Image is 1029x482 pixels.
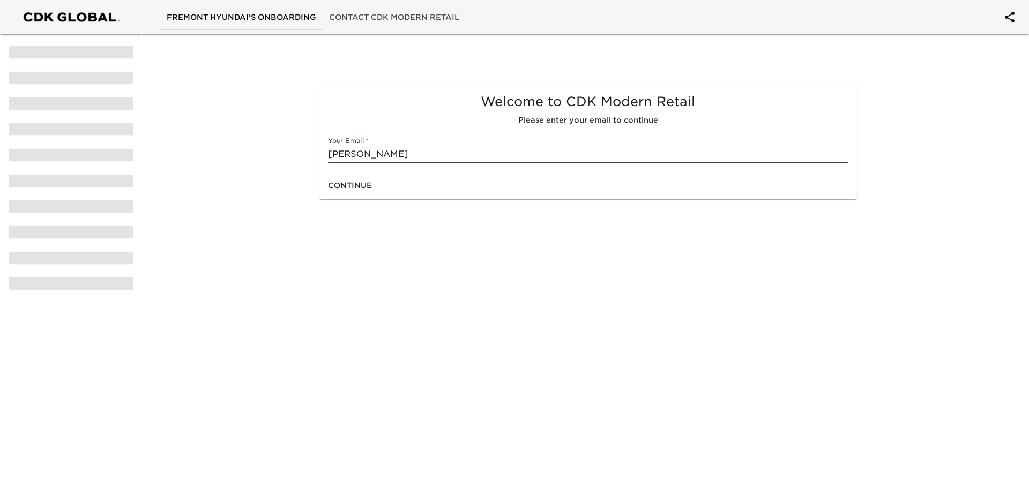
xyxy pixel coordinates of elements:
span: Continue [328,179,372,192]
span: Fremont Hyundai's Onboarding [167,11,316,24]
h6: Please enter your email to continue [328,115,848,126]
button: account of current user [997,4,1023,30]
button: Continue [324,176,376,195]
h5: Welcome to CDK Modern Retail [328,93,848,110]
label: Your Email [328,138,368,144]
span: Contact CDK Modern Retail [329,11,459,24]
